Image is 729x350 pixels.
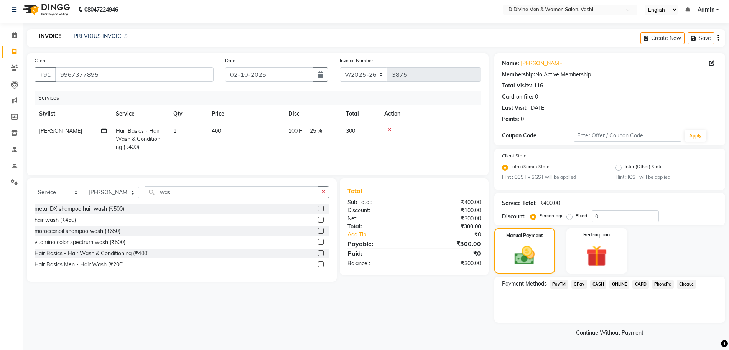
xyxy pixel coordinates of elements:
[35,227,120,235] div: moroccanoil shampoo wash (₹650)
[346,127,355,134] span: 300
[688,32,714,44] button: Save
[571,280,587,289] span: GPay
[414,239,487,248] div: ₹300.00
[342,223,414,231] div: Total:
[535,93,538,101] div: 0
[625,163,663,172] label: Inter (Other) State
[342,239,414,248] div: Payable:
[288,127,302,135] span: 100 F
[502,152,527,159] label: Client State
[169,105,207,122] th: Qty
[576,212,587,219] label: Fixed
[615,174,717,181] small: Hint : IGST will be applied
[506,232,543,239] label: Manual Payment
[502,115,519,123] div: Points:
[342,231,426,239] a: Add Tip
[414,249,487,258] div: ₹0
[496,329,724,337] a: Continue Without Payment
[35,67,56,82] button: +91
[116,127,161,150] span: Hair Basics - Hair Wash & Conditioning (₹400)
[502,280,547,288] span: Payment Methods
[342,198,414,206] div: Sub Total:
[685,130,706,142] button: Apply
[550,280,568,289] span: PayTM
[677,280,696,289] span: Cheque
[583,231,610,238] label: Redemption
[35,57,47,64] label: Client
[511,163,550,172] label: Intra (Same) State
[342,259,414,267] div: Balance :
[35,249,149,258] div: Hair Basics - Hair Wash & Conditioning (₹400)
[632,280,649,289] span: CARD
[414,215,487,223] div: ₹300.00
[342,206,414,215] div: Discount:
[212,127,221,134] span: 400
[529,104,546,112] div: [DATE]
[640,32,685,44] button: Create New
[652,280,674,289] span: PhonePe
[342,249,414,258] div: Paid:
[502,93,533,101] div: Card on file:
[74,33,128,40] a: PREVIOUS INVOICES
[502,132,574,140] div: Coupon Code
[35,261,124,269] div: Hair Basics Men - Hair Wash (₹200)
[340,57,373,64] label: Invoice Number
[39,127,82,134] span: [PERSON_NAME]
[534,82,543,90] div: 116
[35,205,124,213] div: metal DX shampoo hair wash (₹500)
[502,104,528,112] div: Last Visit:
[55,67,214,82] input: Search by Name/Mobile/Email/Code
[145,186,318,198] input: Search or Scan
[502,59,519,68] div: Name:
[502,213,526,221] div: Discount:
[207,105,284,122] th: Price
[225,57,235,64] label: Date
[310,127,322,135] span: 25 %
[540,199,560,207] div: ₹400.00
[284,105,341,122] th: Disc
[502,71,717,79] div: No Active Membership
[36,30,64,43] a: INVOICE
[502,82,532,90] div: Total Visits:
[380,105,481,122] th: Action
[508,244,541,267] img: _cash.svg
[502,174,604,181] small: Hint : CGST + SGST will be applied
[502,199,537,207] div: Service Total:
[35,238,125,246] div: vitamino color spectrum wash (₹500)
[521,59,564,68] a: [PERSON_NAME]
[609,280,629,289] span: ONLINE
[521,115,524,123] div: 0
[574,130,681,142] input: Enter Offer / Coupon Code
[414,223,487,231] div: ₹300.00
[35,91,487,105] div: Services
[426,231,487,239] div: ₹0
[342,215,414,223] div: Net:
[502,71,535,79] div: Membership:
[35,216,76,224] div: hair wash (₹450)
[580,243,614,269] img: _gift.svg
[347,187,365,195] span: Total
[414,198,487,206] div: ₹400.00
[414,259,487,267] div: ₹300.00
[698,6,714,14] span: Admin
[35,105,111,122] th: Stylist
[173,127,176,134] span: 1
[539,212,564,219] label: Percentage
[111,105,169,122] th: Service
[305,127,307,135] span: |
[414,206,487,215] div: ₹100.00
[590,280,607,289] span: CASH
[341,105,380,122] th: Total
